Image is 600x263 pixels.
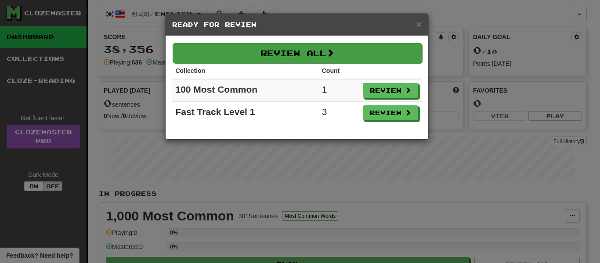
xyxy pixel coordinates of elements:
button: Close [416,19,421,29]
td: 100 Most Common [172,79,318,102]
span: × [416,19,421,29]
button: Review [363,83,418,98]
h5: Ready for Review [172,20,422,29]
th: Count [318,63,359,79]
button: Review [363,105,418,120]
td: Fast Track Level 1 [172,102,318,124]
button: Review All [173,43,422,63]
td: 1 [318,79,359,102]
td: 3 [318,102,359,124]
th: Collection [172,63,318,79]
